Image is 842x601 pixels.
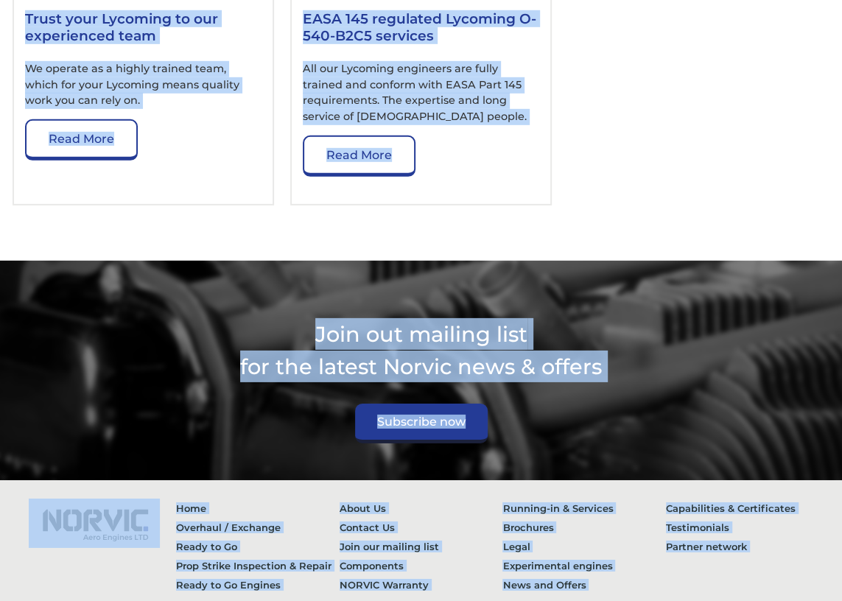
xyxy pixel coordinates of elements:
a: News and Offers [502,575,666,594]
a: Partner network [666,537,829,556]
a: Read More [303,136,415,177]
a: Home [176,499,340,518]
a: Join our mailing list [340,537,503,556]
a: NORVIC Warranty [340,575,503,594]
a: Ready to Go Engines [176,575,340,594]
a: Testimonials [666,518,829,537]
a: Contact Us [340,518,503,537]
a: Capabilities & Certificates [666,499,829,518]
a: Overhaul / Exchange [176,518,340,537]
a: Subscribe now [355,404,488,443]
h3: Trust your Lycoming to our experienced team [25,10,262,47]
a: Experimental engines [502,556,666,575]
a: Read More [25,119,138,161]
a: Brochures [502,518,666,537]
p: All our Lycoming engineers are fully trained and conform with EASA Part 145 requirements. The exp... [303,61,539,124]
a: About Us [340,499,503,518]
img: Norvic Aero Engines logo [29,499,159,548]
a: Prop Strike Inspection & Repair [176,556,340,575]
a: Legal [502,537,666,556]
a: Running-in & Services [502,499,666,518]
p: We operate as a highly trained team, which for your Lycoming means quality work you can rely on. [25,61,262,109]
a: Components [340,556,503,575]
a: Ready to Go [176,537,340,556]
h3: EASA 145 regulated Lycoming O-540-B2C5 services [303,10,539,47]
p: Join out mailing list for the latest Norvic news & offers [13,318,829,382]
